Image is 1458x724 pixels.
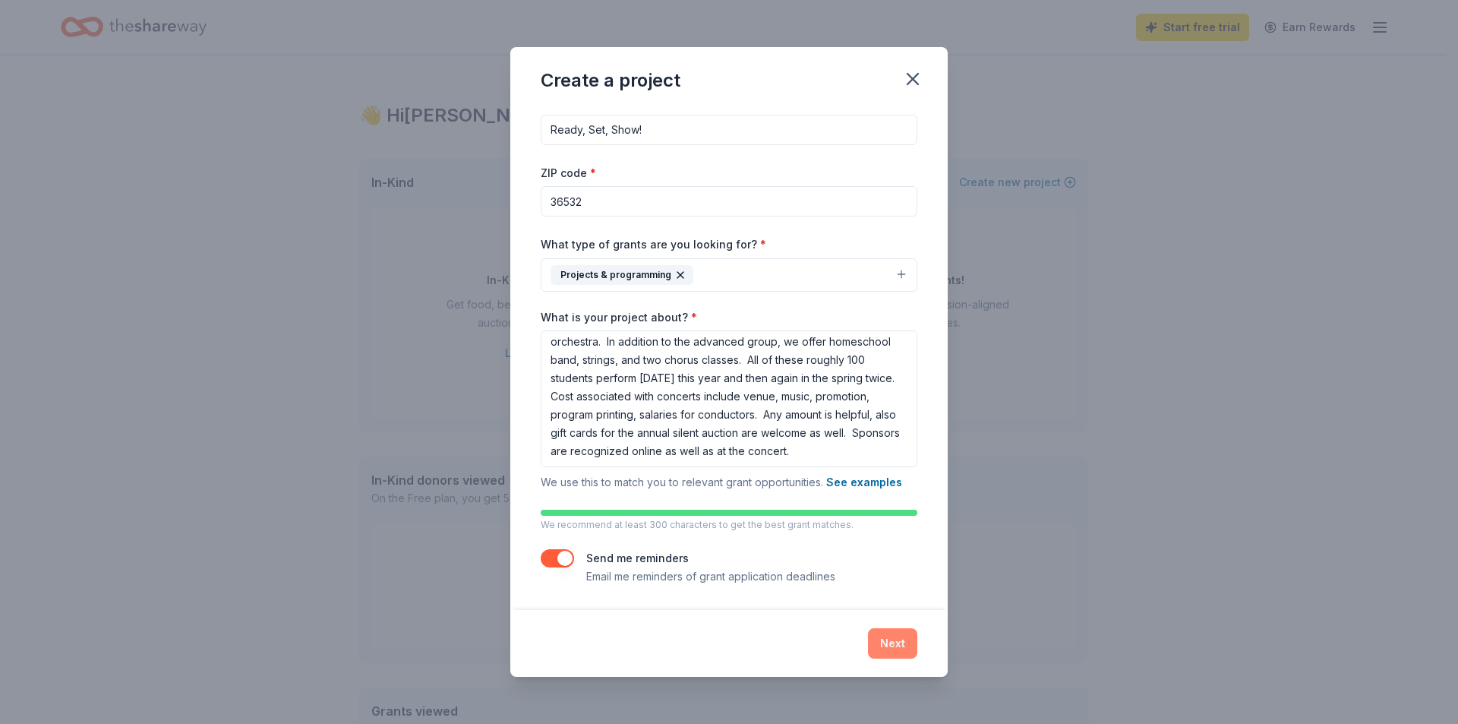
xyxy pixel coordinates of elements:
[868,628,917,659] button: Next
[541,476,902,488] span: We use this to match you to relevant grant opportunities.
[586,552,689,564] label: Send me reminders
[826,473,902,492] button: See examples
[541,519,917,531] p: We recommend at least 300 characters to get the best grant matches.
[541,166,596,181] label: ZIP code
[541,237,766,252] label: What type of grants are you looking for?
[541,115,917,145] input: After school program
[541,68,680,93] div: Create a project
[541,310,697,325] label: What is your project about?
[551,265,693,285] div: Projects & programming
[586,568,835,586] p: Email me reminders of grant application deadlines
[541,330,917,467] textarea: The Baldwin County Youth Orchestra is a nonprofit community orchestra. In addition to the advance...
[541,186,917,217] input: 12345 (U.S. only)
[541,258,917,292] button: Projects & programming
